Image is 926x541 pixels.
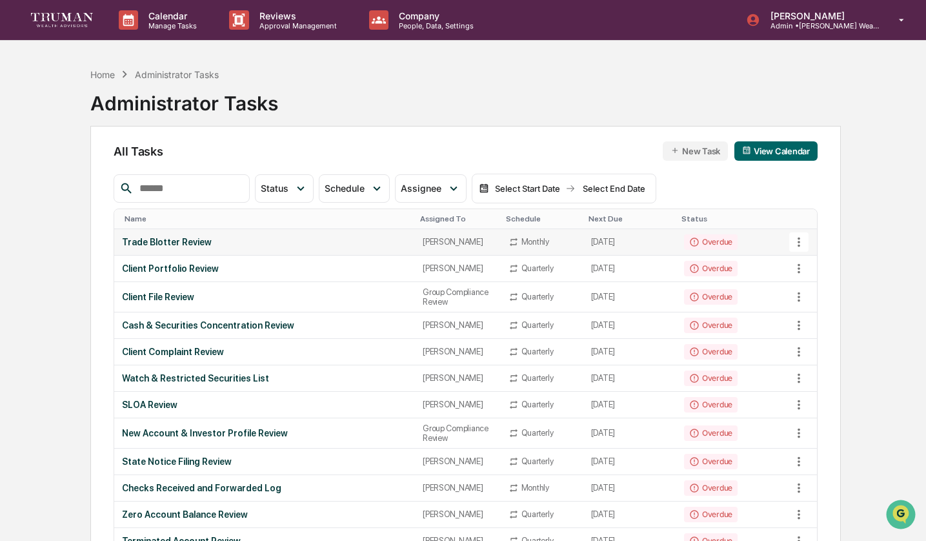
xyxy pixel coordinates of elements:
[521,263,554,273] div: Quarterly
[583,256,676,282] td: [DATE]
[684,344,738,360] div: Overdue
[684,289,738,305] div: Overdue
[423,424,493,443] div: Group Compliance Review
[122,263,407,274] div: Client Portfolio Review
[521,237,549,247] div: Monthly
[492,183,563,194] div: Select Start Date
[44,99,212,112] div: Start new chat
[26,187,81,200] span: Data Lookup
[249,21,343,30] p: Approval Management
[106,163,160,176] span: Attestations
[684,397,738,413] div: Overdue
[521,373,554,383] div: Quarterly
[885,498,920,533] iframe: Open customer support
[219,103,235,118] button: Start new chat
[122,292,407,302] div: Client File Review
[401,183,441,194] span: Assignee
[791,214,817,223] div: Toggle SortBy
[423,237,493,247] div: [PERSON_NAME]
[734,141,818,161] button: View Calendar
[13,99,36,122] img: 1746055101610-c473b297-6a78-478c-a979-82029cc54cd1
[122,483,407,493] div: Checks Received and Forwarded Log
[420,214,496,223] div: Toggle SortBy
[760,21,880,30] p: Admin • [PERSON_NAME] Wealth
[90,81,278,115] div: Administrator Tasks
[249,10,343,21] p: Reviews
[583,339,676,365] td: [DATE]
[583,229,676,256] td: [DATE]
[521,292,554,301] div: Quarterly
[423,373,493,383] div: [PERSON_NAME]
[589,214,671,223] div: Toggle SortBy
[122,509,407,520] div: Zero Account Balance Review
[122,456,407,467] div: State Notice Filing Review
[663,141,728,161] button: New Task
[94,164,104,174] div: 🗄️
[684,507,738,522] div: Overdue
[138,10,203,21] p: Calendar
[8,158,88,181] a: 🖐️Preclearance
[13,27,235,48] p: How can we help?
[521,483,549,493] div: Monthly
[578,183,649,194] div: Select End Date
[26,163,83,176] span: Preclearance
[583,392,676,418] td: [DATE]
[388,21,480,30] p: People, Data, Settings
[583,312,676,339] td: [DATE]
[423,483,493,493] div: [PERSON_NAME]
[261,183,288,194] span: Status
[684,454,738,469] div: Overdue
[90,69,115,80] div: Home
[114,145,163,158] span: All Tasks
[583,365,676,392] td: [DATE]
[583,449,676,475] td: [DATE]
[742,146,751,155] img: calendar
[583,502,676,528] td: [DATE]
[583,475,676,502] td: [DATE]
[521,428,554,438] div: Quarterly
[565,183,576,194] img: arrow right
[423,456,493,466] div: [PERSON_NAME]
[521,456,554,466] div: Quarterly
[423,509,493,519] div: [PERSON_NAME]
[423,287,493,307] div: Group Compliance Review
[521,320,554,330] div: Quarterly
[583,418,676,449] td: [DATE]
[423,263,493,273] div: [PERSON_NAME]
[122,428,407,438] div: New Account & Investor Profile Review
[128,219,156,229] span: Pylon
[479,183,489,194] img: calendar
[506,214,578,223] div: Toggle SortBy
[423,400,493,409] div: [PERSON_NAME]
[684,318,738,333] div: Overdue
[583,282,676,312] td: [DATE]
[13,189,23,199] div: 🔎
[681,214,786,223] div: Toggle SortBy
[122,373,407,383] div: Watch & Restricted Securities List
[684,234,738,250] div: Overdue
[31,13,93,26] img: logo
[44,112,163,122] div: We're available if you need us!
[684,261,738,276] div: Overdue
[760,10,880,21] p: [PERSON_NAME]
[13,164,23,174] div: 🖐️
[91,218,156,229] a: Powered byPylon
[122,237,407,247] div: Trade Blotter Review
[423,320,493,330] div: [PERSON_NAME]
[122,400,407,410] div: SLOA Review
[122,347,407,357] div: Client Complaint Review
[138,21,203,30] p: Manage Tasks
[684,480,738,496] div: Overdue
[521,347,554,356] div: Quarterly
[122,320,407,331] div: Cash & Securities Concentration Review
[88,158,165,181] a: 🗄️Attestations
[684,425,738,441] div: Overdue
[521,400,554,409] div: Quarterly
[388,10,480,21] p: Company
[135,69,219,80] div: Administrator Tasks
[521,509,554,519] div: Quarterly
[125,214,410,223] div: Toggle SortBy
[8,182,86,205] a: 🔎Data Lookup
